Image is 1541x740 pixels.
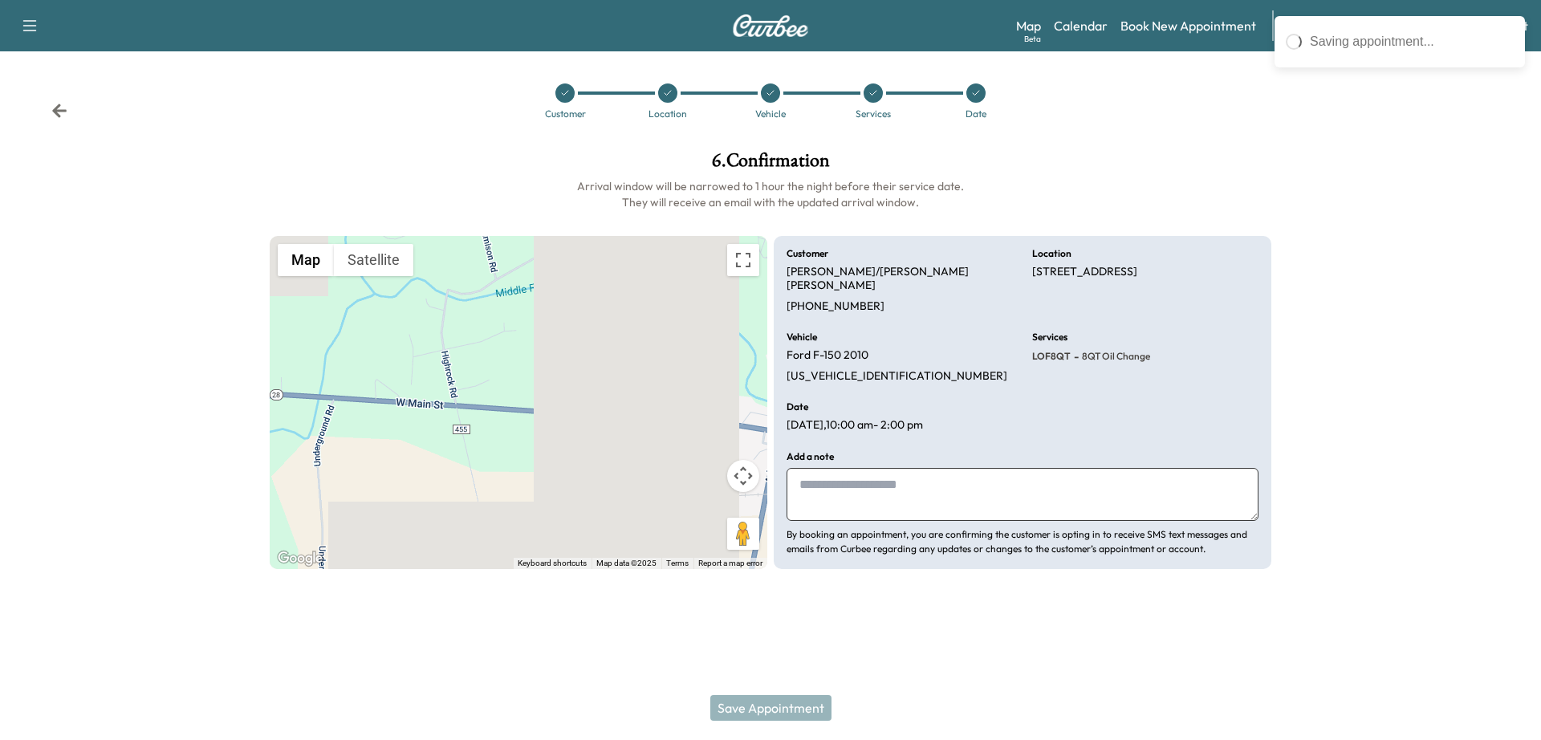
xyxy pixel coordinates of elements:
h1: 6 . Confirmation [270,151,1271,178]
span: Map data ©2025 [596,559,657,567]
span: - [1071,348,1079,364]
button: Drag Pegman onto the map to open Street View [727,518,759,550]
div: Services [856,109,891,119]
a: MapBeta [1016,16,1041,35]
h6: Location [1032,249,1071,258]
p: [DATE] , 10:00 am - 2:00 pm [787,418,923,433]
a: Terms [666,559,689,567]
div: Beta [1024,33,1041,45]
button: Show street map [278,244,334,276]
a: Book New Appointment [1120,16,1256,35]
button: Keyboard shortcuts [518,558,587,569]
p: [PERSON_NAME]/[PERSON_NAME] [PERSON_NAME] [787,265,1013,293]
button: Show satellite imagery [334,244,413,276]
img: Curbee Logo [732,14,809,37]
p: [PHONE_NUMBER] [787,299,884,314]
span: LOF8QT [1032,350,1071,363]
div: Saving appointment... [1310,32,1514,51]
a: Report a map error [698,559,762,567]
button: Toggle fullscreen view [727,244,759,276]
h6: Customer [787,249,828,258]
div: Date [966,109,986,119]
a: Calendar [1054,16,1108,35]
p: [US_VEHICLE_IDENTIFICATION_NUMBER] [787,369,1007,384]
div: Customer [545,109,586,119]
span: 8QT Oil Change [1079,350,1150,363]
img: Google [274,548,327,569]
h6: Vehicle [787,332,817,342]
p: By booking an appointment, you are confirming the customer is opting in to receive SMS text messa... [787,527,1258,556]
a: Open this area in Google Maps (opens a new window) [274,548,327,569]
h6: Arrival window will be narrowed to 1 hour the night before their service date. They will receive ... [270,178,1271,210]
h6: Services [1032,332,1067,342]
p: [STREET_ADDRESS] [1032,265,1137,279]
div: Location [649,109,687,119]
h6: Date [787,402,808,412]
button: Map camera controls [727,460,759,492]
h6: Add a note [787,452,834,461]
div: Vehicle [755,109,786,119]
p: Ford F-150 2010 [787,348,868,363]
div: Back [51,103,67,119]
